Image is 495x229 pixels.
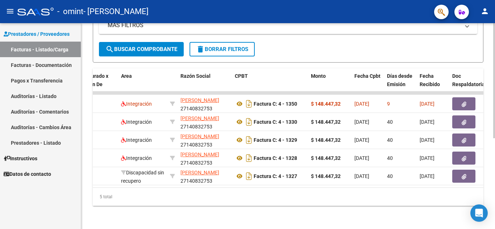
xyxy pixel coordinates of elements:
[244,116,254,128] i: Descargar documento
[311,73,326,79] span: Monto
[81,73,108,87] span: Facturado x Orden De
[311,101,341,107] strong: $ 148.447,32
[121,170,164,184] span: Discapacidad sin recupero
[354,155,369,161] span: [DATE]
[99,42,184,56] button: Buscar Comprobante
[180,73,211,79] span: Razón Social
[57,4,83,20] span: - omint
[180,96,229,111] div: 27140832753
[105,46,177,52] span: Buscar Comprobante
[4,170,51,178] span: Datos de contacto
[244,152,254,164] i: Descargar documento
[235,73,248,79] span: CPBT
[178,68,232,100] datatable-header-cell: Razón Social
[420,101,434,107] span: [DATE]
[99,17,477,34] mat-expansion-panel-header: MAS FILTROS
[4,30,70,38] span: Prestadores / Proveedores
[254,137,297,143] strong: Factura C: 4 - 1329
[83,4,149,20] span: - [PERSON_NAME]
[354,173,369,179] span: [DATE]
[180,169,229,184] div: 27140832753
[311,119,341,125] strong: $ 148.447,32
[311,173,341,179] strong: $ 148.447,32
[121,73,132,79] span: Area
[420,119,434,125] span: [DATE]
[121,119,152,125] span: Integración
[387,73,412,87] span: Días desde Emisión
[308,68,352,100] datatable-header-cell: Monto
[118,68,167,100] datatable-header-cell: Area
[254,173,297,179] strong: Factura C: 4 - 1327
[354,119,369,125] span: [DATE]
[481,7,489,16] mat-icon: person
[121,101,152,107] span: Integración
[387,101,390,107] span: 9
[254,119,297,125] strong: Factura C: 4 - 1330
[387,155,393,161] span: 40
[180,133,219,139] span: [PERSON_NAME]
[78,68,118,100] datatable-header-cell: Facturado x Orden De
[180,170,219,175] span: [PERSON_NAME]
[420,73,440,87] span: Fecha Recibido
[4,154,37,162] span: Instructivos
[254,101,297,107] strong: Factura C: 4 - 1350
[254,155,297,161] strong: Factura C: 4 - 1328
[108,21,460,29] mat-panel-title: MAS FILTROS
[121,155,152,161] span: Integración
[232,68,308,100] datatable-header-cell: CPBT
[244,170,254,182] i: Descargar documento
[180,152,219,157] span: [PERSON_NAME]
[180,114,229,130] div: 27140832753
[420,137,434,143] span: [DATE]
[384,68,417,100] datatable-header-cell: Días desde Emisión
[190,42,255,56] button: Borrar Filtros
[354,101,369,107] span: [DATE]
[105,45,114,54] mat-icon: search
[244,134,254,146] i: Descargar documento
[244,98,254,110] i: Descargar documento
[470,204,488,222] div: Open Intercom Messenger
[121,137,152,143] span: Integración
[196,45,205,54] mat-icon: delete
[180,97,219,103] span: [PERSON_NAME]
[452,73,485,87] span: Doc Respaldatoria
[387,173,393,179] span: 40
[196,46,248,52] span: Borrar Filtros
[180,132,229,148] div: 27140832753
[417,68,449,100] datatable-header-cell: Fecha Recibido
[6,7,14,16] mat-icon: menu
[354,73,380,79] span: Fecha Cpbt
[354,137,369,143] span: [DATE]
[420,155,434,161] span: [DATE]
[180,150,229,166] div: 27140832753
[420,173,434,179] span: [DATE]
[449,68,493,100] datatable-header-cell: Doc Respaldatoria
[180,115,219,121] span: [PERSON_NAME]
[93,188,483,206] div: 5 total
[352,68,384,100] datatable-header-cell: Fecha Cpbt
[387,137,393,143] span: 40
[311,155,341,161] strong: $ 148.447,32
[387,119,393,125] span: 40
[311,137,341,143] strong: $ 148.447,32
